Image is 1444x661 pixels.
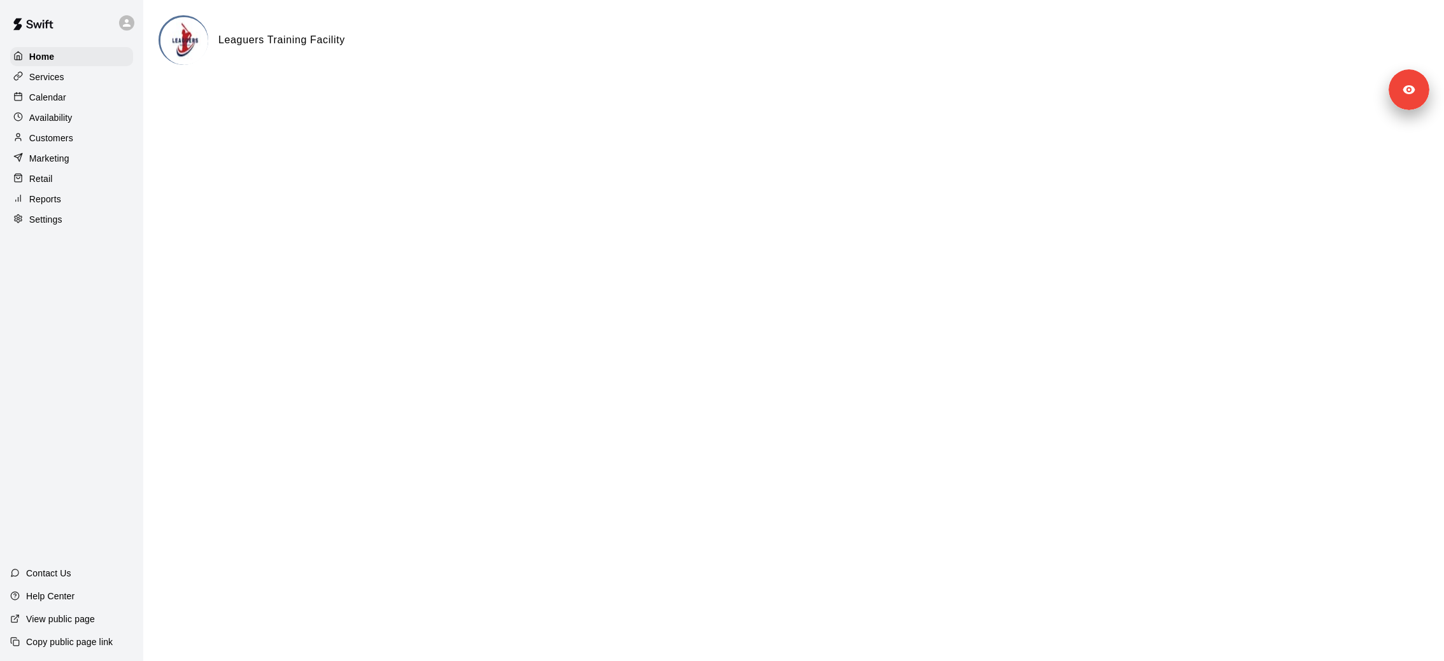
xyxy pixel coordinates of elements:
a: Retail [10,169,133,188]
p: Settings [29,213,62,226]
img: Leaguers Training Facility logo [160,17,208,65]
a: Home [10,47,133,66]
p: Copy public page link [26,636,113,648]
h6: Leaguers Training Facility [218,32,345,48]
p: Retail [29,172,53,185]
p: Marketing [29,152,69,165]
p: Customers [29,132,73,144]
a: Reports [10,190,133,209]
p: Reports [29,193,61,205]
a: Availability [10,108,133,127]
a: Settings [10,210,133,229]
a: Services [10,67,133,87]
p: Calendar [29,91,66,104]
a: Marketing [10,149,133,168]
p: View public page [26,613,95,625]
a: Customers [10,129,133,148]
p: Services [29,71,64,83]
p: Help Center [26,590,74,602]
p: Availability [29,111,73,124]
p: Contact Us [26,567,71,580]
a: Calendar [10,88,133,107]
p: Home [29,50,55,63]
